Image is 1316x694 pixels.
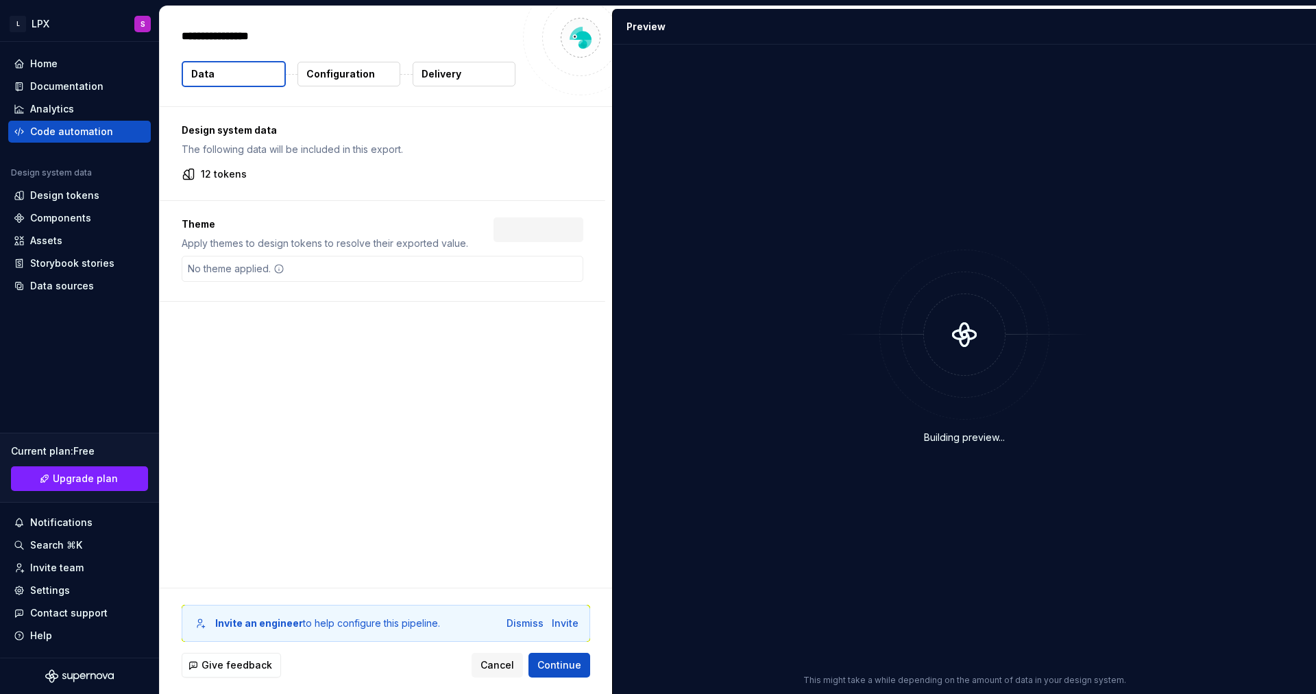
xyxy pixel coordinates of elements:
[191,67,215,81] p: Data
[297,62,400,86] button: Configuration
[182,237,468,250] p: Apply themes to design tokens to resolve their exported value.
[8,275,151,297] a: Data sources
[30,256,114,270] div: Storybook stories
[30,125,113,139] div: Code automation
[30,189,99,202] div: Design tokens
[552,617,578,630] button: Invite
[422,67,461,81] p: Delivery
[537,658,581,672] span: Continue
[11,466,148,491] a: Upgrade plan
[215,617,303,629] b: Invite an engineer
[30,80,103,93] div: Documentation
[8,53,151,75] a: Home
[472,653,523,678] button: Cancel
[182,256,290,281] div: No theme applied.
[45,669,114,683] svg: Supernova Logo
[528,653,590,678] button: Continue
[8,602,151,624] button: Contact support
[3,9,156,38] button: LLPXS
[11,167,92,178] div: Design system data
[803,675,1126,686] p: This might take a while depending on the amount of data in your design system.
[507,617,544,630] button: Dismiss
[30,629,52,643] div: Help
[8,184,151,206] a: Design tokens
[8,534,151,556] button: Search ⌘K
[30,606,108,620] div: Contact support
[53,472,118,486] span: Upgrade plan
[8,252,151,274] a: Storybook stories
[480,658,514,672] span: Cancel
[202,658,272,672] span: Give feedback
[413,62,515,86] button: Delivery
[30,234,62,248] div: Assets
[30,584,70,597] div: Settings
[182,217,468,231] p: Theme
[8,75,151,97] a: Documentation
[30,516,93,529] div: Notifications
[10,16,26,32] div: L
[182,143,583,156] p: The following data will be included in this export.
[8,121,151,143] a: Code automation
[182,123,583,137] p: Design system data
[8,512,151,534] button: Notifications
[215,617,440,630] div: to help configure this pipeline.
[182,653,281,678] button: Give feedback
[30,561,84,575] div: Invite team
[141,19,145,29] div: S
[30,102,74,116] div: Analytics
[8,207,151,229] a: Components
[11,444,148,458] div: Current plan : Free
[8,557,151,579] a: Invite team
[924,431,1005,444] div: Building preview...
[201,167,247,181] p: 12 tokens
[30,211,91,225] div: Components
[306,67,375,81] p: Configuration
[8,98,151,120] a: Analytics
[30,538,82,552] div: Search ⌘K
[32,17,49,31] div: LPX
[626,20,666,34] div: Preview
[8,579,151,601] a: Settings
[182,61,286,87] button: Data
[8,625,151,647] button: Help
[8,230,151,252] a: Assets
[30,57,58,71] div: Home
[30,279,94,293] div: Data sources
